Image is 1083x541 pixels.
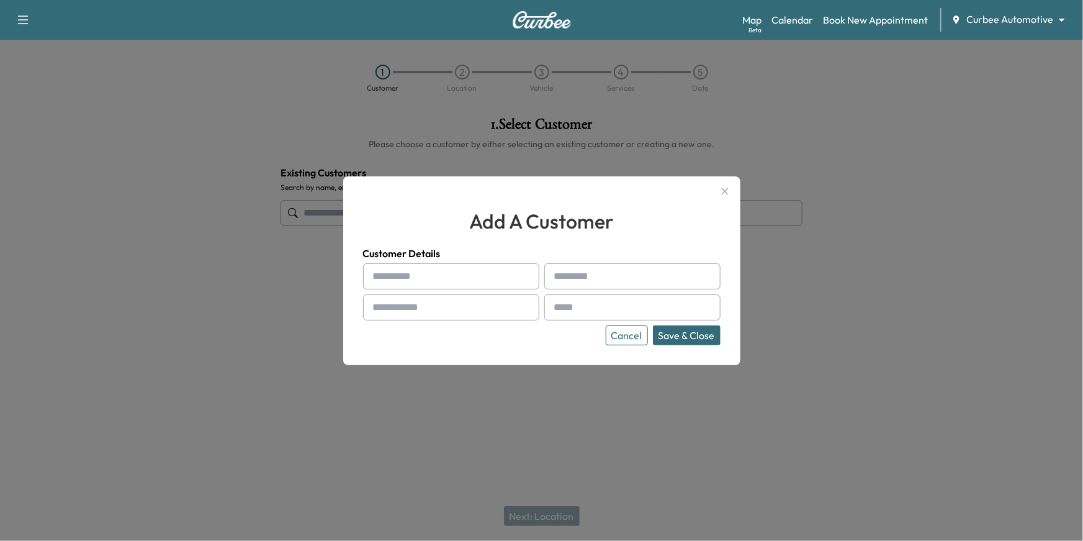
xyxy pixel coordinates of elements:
[748,25,762,35] div: Beta
[742,12,762,27] a: MapBeta
[363,206,721,236] h2: add a customer
[606,325,648,345] button: Cancel
[771,12,813,27] a: Calendar
[653,325,721,345] button: Save & Close
[363,246,721,261] h4: Customer Details
[966,12,1053,27] span: Curbee Automotive
[512,11,572,29] img: Curbee Logo
[823,12,928,27] a: Book New Appointment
